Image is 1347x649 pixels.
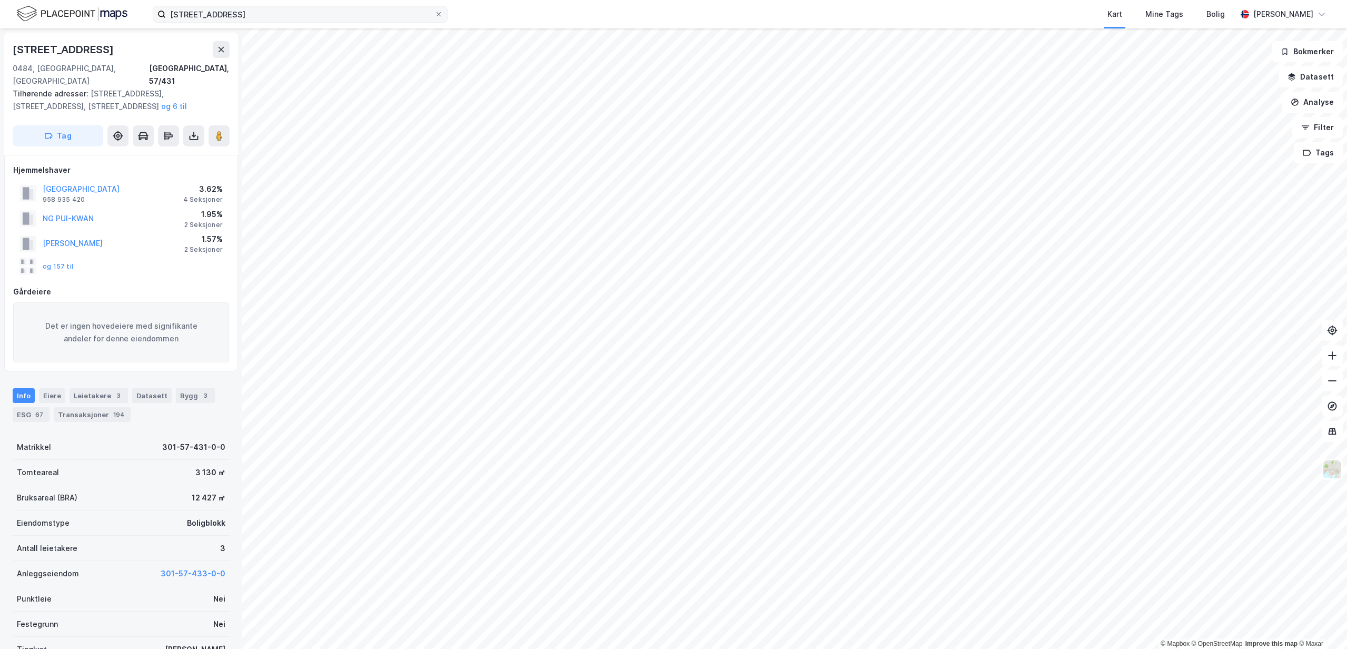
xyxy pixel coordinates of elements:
div: [STREET_ADDRESS], [STREET_ADDRESS], [STREET_ADDRESS] [13,87,221,113]
div: 67 [33,409,45,420]
div: Nei [213,618,225,631]
div: Boligblokk [187,517,225,529]
a: Improve this map [1245,640,1298,647]
div: Det er ingen hovedeiere med signifikante andeler for denne eiendommen [13,302,229,362]
div: 3.62% [183,183,223,195]
div: Festegrunn [17,618,58,631]
button: Tag [13,125,103,146]
div: Info [13,388,35,403]
div: Kart [1107,8,1122,21]
div: 3 [113,390,124,401]
div: Gårdeiere [13,286,229,298]
div: [PERSON_NAME] [1253,8,1313,21]
img: logo.f888ab2527a4732fd821a326f86c7f29.svg [17,5,127,23]
button: Datasett [1279,66,1343,87]
a: OpenStreetMap [1192,640,1243,647]
div: Tomteareal [17,466,59,479]
div: [GEOGRAPHIC_DATA], 57/431 [149,62,230,87]
button: Filter [1292,117,1343,138]
div: 2 Seksjoner [184,221,223,229]
div: Matrikkel [17,441,51,454]
div: 301-57-431-0-0 [162,441,225,454]
img: Z [1322,459,1342,479]
div: 3 [220,542,225,555]
div: Transaksjoner [54,407,131,422]
div: [STREET_ADDRESS] [13,41,116,58]
div: Bolig [1206,8,1225,21]
iframe: Chat Widget [1294,598,1347,649]
div: 3 130 ㎡ [195,466,225,479]
div: Eiere [39,388,65,403]
button: Analyse [1282,92,1343,113]
div: 0484, [GEOGRAPHIC_DATA], [GEOGRAPHIC_DATA] [13,62,149,87]
div: Punktleie [17,593,52,605]
input: Søk på adresse, matrikkel, gårdeiere, leietakere eller personer [166,6,434,22]
button: 301-57-433-0-0 [161,567,225,580]
div: Anleggseiendom [17,567,79,580]
span: Tilhørende adresser: [13,89,91,98]
div: Eiendomstype [17,517,70,529]
div: Bruksareal (BRA) [17,491,77,504]
div: Mine Tags [1145,8,1183,21]
div: 958 935 420 [43,195,85,204]
button: Tags [1294,142,1343,163]
div: Datasett [132,388,172,403]
div: Bygg [176,388,215,403]
div: 2 Seksjoner [184,245,223,254]
div: Antall leietakere [17,542,77,555]
div: 3 [200,390,211,401]
button: Bokmerker [1272,41,1343,62]
div: Hjemmelshaver [13,164,229,176]
div: Leietakere [70,388,128,403]
div: ESG [13,407,49,422]
div: 194 [111,409,126,420]
div: 4 Seksjoner [183,195,223,204]
div: 1.95% [184,208,223,221]
a: Mapbox [1161,640,1190,647]
div: Nei [213,593,225,605]
div: 1.57% [184,233,223,245]
div: 12 427 ㎡ [192,491,225,504]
